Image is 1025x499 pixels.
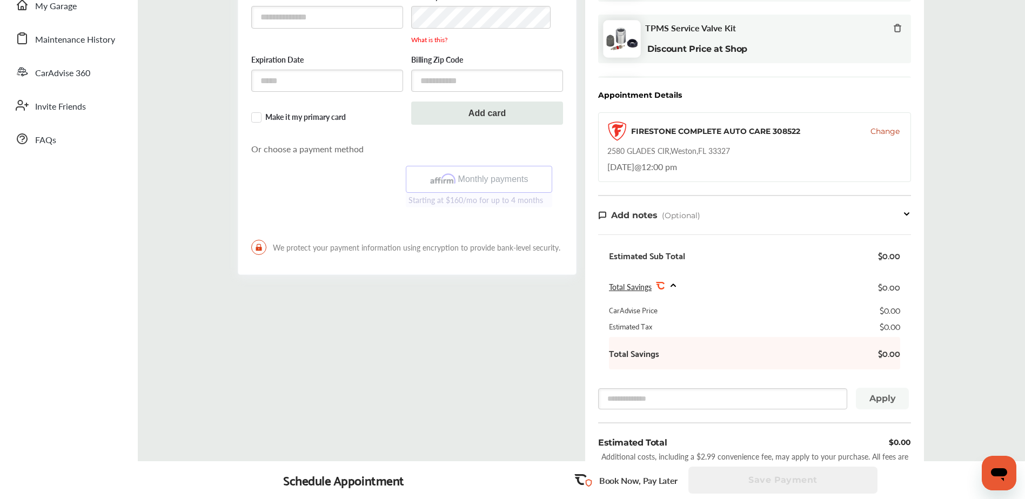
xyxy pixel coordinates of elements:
div: $0.00 [880,321,900,332]
div: Appointment Details [598,91,682,99]
div: $0.00 [889,436,911,449]
div: Schedule Appointment [283,473,404,488]
div: 2580 GLADES CIR , Weston , FL 33327 [607,145,730,156]
a: Maintenance History [10,24,127,52]
img: logo-firestone.png [607,122,627,141]
div: Estimated Sub Total [609,250,685,261]
a: FAQs [10,125,127,153]
span: Maintenance History [35,33,115,47]
span: [DATE] [607,160,634,173]
span: TPMS Service Valve Kit [645,23,736,33]
p: Or choose a payment method [251,143,563,155]
iframe: Botón para iniciar la ventana de mensajería [982,456,1016,490]
span: Total Savings [609,281,652,292]
span: Add notes [611,210,658,220]
div: CarAdvise Price [609,305,658,315]
b: Total Savings [609,348,659,359]
p: What is this? [411,35,563,44]
label: Expiration Date [251,55,403,66]
img: LockIcon.bb451512.svg [251,240,266,255]
span: @ [634,160,641,173]
b: $0.00 [868,348,900,359]
a: Invite Friends [10,91,127,119]
div: FIRESTONE COMPLETE AUTO CARE 308522 [631,126,800,137]
button: Change [870,126,900,137]
p: Book Now, Pay Later [599,474,678,487]
div: $0.00 [878,279,900,294]
img: tpms-valve-kit-thumb.jpg [603,20,641,58]
div: Additional costs, including a $2.99 convenience fee, may apply to your purchase. All fees are sub... [598,451,911,473]
div: Estimated Tax [609,321,652,332]
span: Invite Friends [35,100,86,114]
b: Discount Price at Shop [647,44,747,54]
button: Apply [856,388,909,409]
span: We protect your payment information using encryption to provide bank-level security. [251,240,563,255]
img: note-icon.db9493fa.svg [598,211,607,220]
label: Make it my primary card [251,112,403,123]
a: CarAdvise 360 [10,58,127,86]
div: $0.00 [878,250,900,261]
div: Estimated Total [598,436,667,449]
span: FAQs [35,133,56,147]
button: Add card [411,102,563,125]
span: 12:00 pm [641,160,677,173]
div: $0.00 [880,305,900,315]
span: CarAdvise 360 [35,66,90,80]
span: (Optional) [662,211,700,220]
label: Billing Zip Code [411,55,563,66]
